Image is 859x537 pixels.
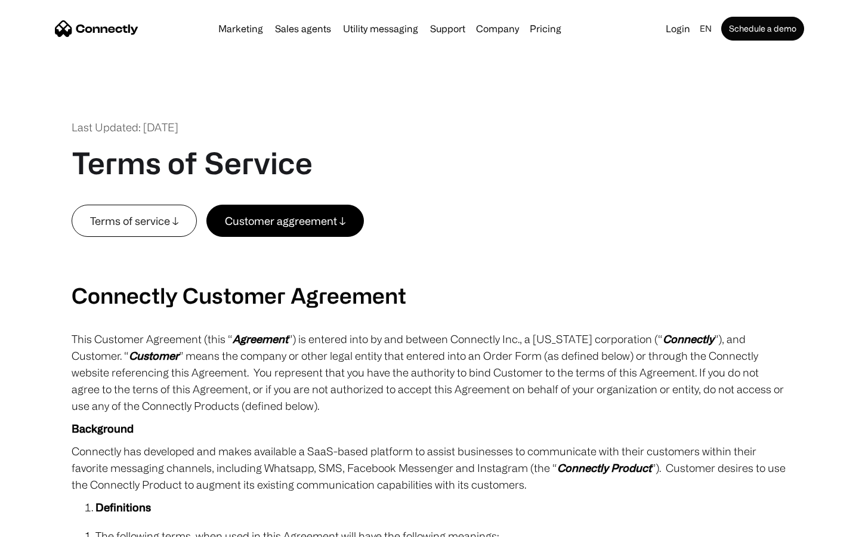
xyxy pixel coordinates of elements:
[700,20,712,37] div: en
[72,282,787,308] h2: Connectly Customer Agreement
[425,24,470,33] a: Support
[661,20,695,37] a: Login
[72,260,787,276] p: ‍
[476,20,519,37] div: Company
[338,24,423,33] a: Utility messaging
[72,119,178,135] div: Last Updated: [DATE]
[72,443,787,493] p: Connectly has developed and makes available a SaaS-based platform to assist businesses to communi...
[24,516,72,533] ul: Language list
[525,24,566,33] a: Pricing
[721,17,804,41] a: Schedule a demo
[663,333,714,345] em: Connectly
[72,145,313,181] h1: Terms of Service
[90,212,178,229] div: Terms of service ↓
[72,331,787,414] p: This Customer Agreement (this “ ”) is entered into by and between Connectly Inc., a [US_STATE] co...
[72,422,134,434] strong: Background
[270,24,336,33] a: Sales agents
[95,501,151,513] strong: Definitions
[225,212,345,229] div: Customer aggreement ↓
[129,350,179,362] em: Customer
[557,462,651,474] em: Connectly Product
[214,24,268,33] a: Marketing
[233,333,288,345] em: Agreement
[72,237,787,254] p: ‍
[12,515,72,533] aside: Language selected: English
